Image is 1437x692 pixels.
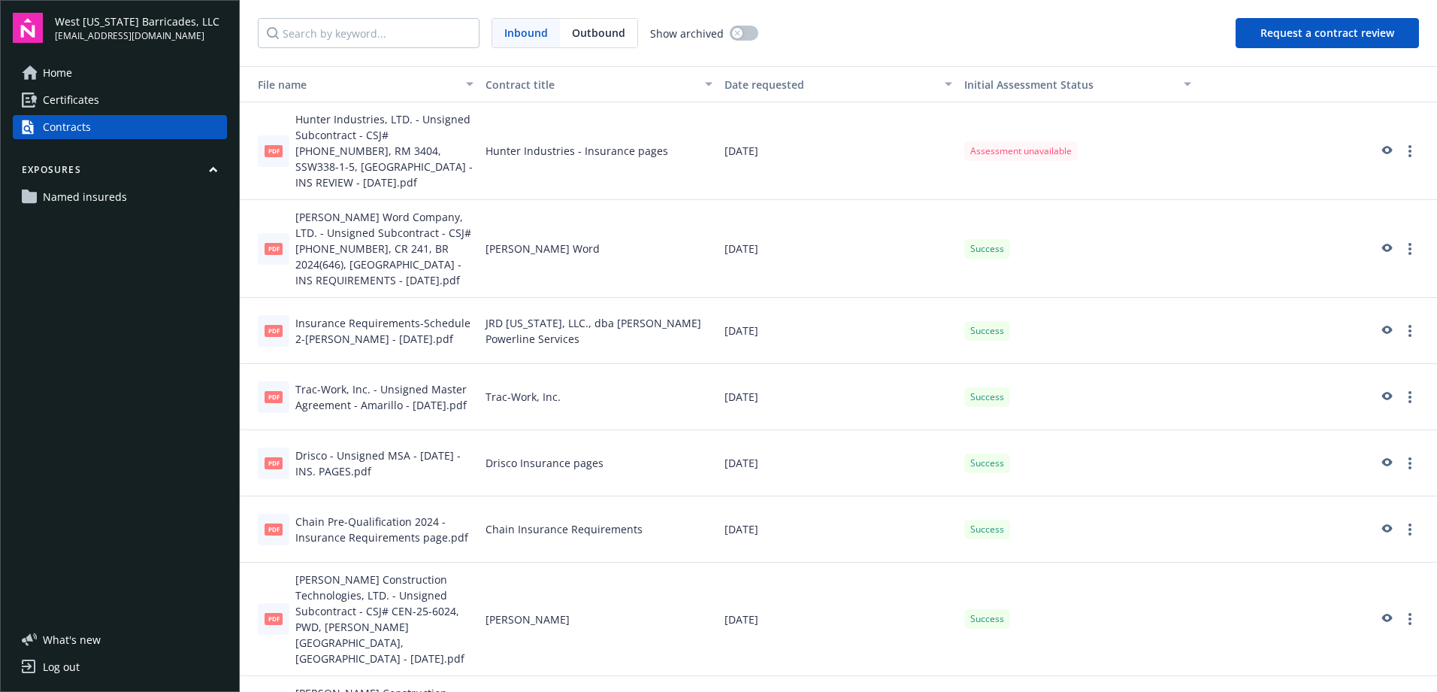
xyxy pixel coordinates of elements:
span: Inbound [504,25,548,41]
div: Log out [43,655,80,679]
span: pdf [265,457,283,469]
a: more [1401,322,1419,340]
span: Named insureds [43,185,127,209]
a: preview [1377,454,1395,472]
a: more [1401,240,1419,258]
div: Drisco - Unsigned MSA - [DATE] - INS. PAGES.pdf [295,448,473,479]
span: pdf [265,613,283,624]
div: JRD [US_STATE], LLC., dba [PERSON_NAME] Powerline Services [480,298,719,364]
div: [PERSON_NAME] Word Company, LTD. - Unsigned Subcontract - CSJ# [PHONE_NUMBER], CR 241, BR 2024(64... [295,209,473,288]
span: Inbound [492,19,560,47]
a: more [1401,142,1419,160]
button: Contract title [480,66,719,102]
span: pdf [265,325,283,336]
div: [DATE] [718,496,958,563]
span: Certificates [43,88,99,112]
span: Success [970,324,1004,338]
span: pdf [265,524,283,535]
span: [EMAIL_ADDRESS][DOMAIN_NAME] [55,29,219,43]
a: preview [1377,322,1395,340]
span: pdf [265,243,283,254]
span: Success [970,457,1004,470]
div: [DATE] [718,563,958,676]
a: Certificates [13,88,227,112]
div: [DATE] [718,200,958,298]
a: preview [1377,521,1395,539]
div: File name [246,77,457,93]
a: preview [1377,610,1395,628]
span: Initial Assessment Status [964,77,1094,92]
div: Hunter Industries, LTD. - Unsigned Subcontract - CSJ# [PHONE_NUMBER], RM 3404, SSW338-1-5, [GEOGR... [295,111,473,190]
div: [DATE] [718,102,958,200]
span: West [US_STATE] Barricades, LLC [55,14,219,29]
a: more [1401,388,1419,406]
a: preview [1377,388,1395,406]
a: Named insureds [13,185,227,209]
span: Home [43,61,72,85]
div: Hunter Industries - Insurance pages [480,102,719,200]
div: Date requested [725,77,936,93]
button: Request a contract review [1236,18,1419,48]
div: Chain Insurance Requirements [480,496,719,563]
input: Search by keyword... [258,18,480,48]
a: more [1401,610,1419,628]
span: Outbound [572,25,625,41]
a: more [1401,521,1419,539]
button: West [US_STATE] Barricades, LLC[EMAIL_ADDRESS][DOMAIN_NAME] [55,13,227,43]
div: Trac-Work, Inc. [480,364,719,430]
button: Date requested [718,66,958,102]
button: What's new [13,632,125,648]
div: Contracts [43,115,91,139]
a: more [1401,454,1419,472]
div: Toggle SortBy [246,77,457,93]
div: Drisco Insurance pages [480,430,719,496]
img: navigator-logo.svg [13,13,43,43]
div: Toggle SortBy [964,77,1175,93]
div: Contract title [486,77,697,93]
span: pdf [265,145,283,156]
div: [DATE] [718,298,958,364]
div: [PERSON_NAME] Construction Technologies, LTD. - Unsigned Subcontract - CSJ# CEN-25-6024, PWD, [PE... [295,572,473,666]
button: Exposures [13,163,227,182]
span: Assessment unavailable [970,144,1072,158]
a: preview [1377,142,1395,160]
a: Contracts [13,115,227,139]
span: What ' s new [43,632,101,648]
span: Success [970,242,1004,256]
span: Success [970,390,1004,404]
div: [PERSON_NAME] Word [480,200,719,298]
span: Outbound [560,19,637,47]
span: Success [970,612,1004,626]
div: [PERSON_NAME] [480,563,719,676]
div: [DATE] [718,430,958,496]
div: Chain Pre-Qualification 2024 - Insurance Requirements page.pdf [295,514,473,545]
div: [DATE] [718,364,958,430]
span: Success [970,523,1004,536]
span: Show archived [650,26,724,41]
a: preview [1377,240,1395,258]
div: Insurance Requirements-Schedule 2-[PERSON_NAME] - [DATE].pdf [295,315,473,347]
a: Home [13,61,227,85]
div: Trac-Work, Inc. - Unsigned Master Agreement - Amarillo - [DATE].pdf [295,381,473,413]
span: pdf [265,391,283,402]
